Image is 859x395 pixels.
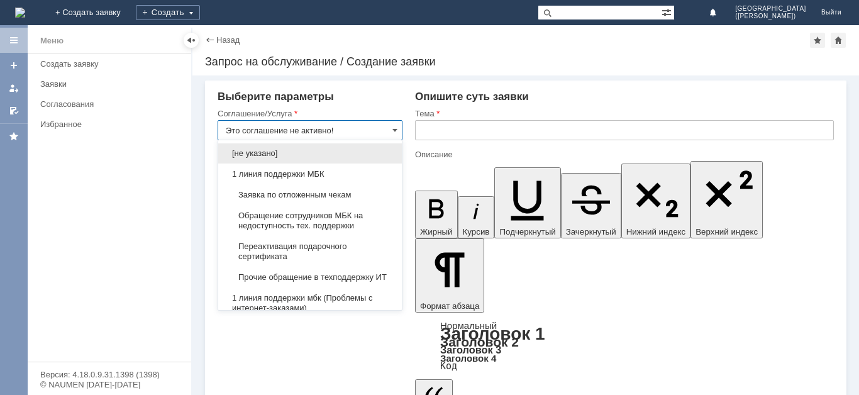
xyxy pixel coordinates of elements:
a: Заголовок 3 [440,344,501,355]
a: Назад [216,35,240,45]
span: Выберите параметры [218,91,334,103]
div: Сделать домашней страницей [831,33,846,48]
span: [не указано] [226,148,394,159]
div: Меню [40,33,64,48]
span: Жирный [420,227,453,236]
span: Нижний индекс [626,227,686,236]
div: Избранное [40,120,170,129]
div: Заявки [40,79,184,89]
div: © NAUMEN [DATE]-[DATE] [40,381,179,389]
span: 1 линия поддержки мбк (Проблемы с интернет-заказами) [226,293,394,313]
button: Курсив [458,196,495,238]
span: Переактивация подарочного сертификата [226,242,394,262]
button: Жирный [415,191,458,238]
span: Зачеркнутый [566,227,616,236]
div: Версия: 4.18.0.9.31.1398 (1398) [40,370,179,379]
a: Заголовок 4 [440,353,496,364]
a: Заголовок 1 [440,324,545,343]
div: Тема [415,109,831,118]
a: Мои согласования [4,101,24,121]
a: Создать заявку [4,55,24,75]
div: Описание [415,150,831,159]
a: Согласования [35,94,189,114]
span: Прочие обращение в техподдержку ИТ [226,272,394,282]
span: Формат абзаца [420,301,479,311]
div: Скрыть меню [184,33,199,48]
a: Мои заявки [4,78,24,98]
div: Согласования [40,99,184,109]
a: Создать заявку [35,54,189,74]
span: Обращение сотрудников МБК на недоступность тех. поддержки [226,211,394,231]
a: Код [440,360,457,372]
div: Создать [136,5,200,20]
button: Нижний индекс [621,164,691,238]
span: Расширенный поиск [662,6,674,18]
div: Соглашение/Услуга [218,109,400,118]
button: Подчеркнутый [494,167,560,238]
a: Перейти на домашнюю страницу [15,8,25,18]
button: Формат абзаца [415,238,484,313]
button: Верхний индекс [690,161,763,238]
div: Запрос на обслуживание / Создание заявки [205,55,846,68]
div: Добавить в избранное [810,33,825,48]
span: Верхний индекс [696,227,758,236]
button: Зачеркнутый [561,173,621,238]
a: Заголовок 2 [440,335,519,349]
span: Курсив [463,227,490,236]
span: Заявка по отложенным чекам [226,190,394,200]
span: ([PERSON_NAME]) [735,13,806,20]
div: Создать заявку [40,59,184,69]
span: 1 линия поддержки МБК [226,169,394,179]
span: Подчеркнутый [499,227,555,236]
div: Формат абзаца [415,321,834,370]
a: Заявки [35,74,189,94]
a: Нормальный [440,320,497,331]
img: logo [15,8,25,18]
span: [GEOGRAPHIC_DATA] [735,5,806,13]
span: Опишите суть заявки [415,91,529,103]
